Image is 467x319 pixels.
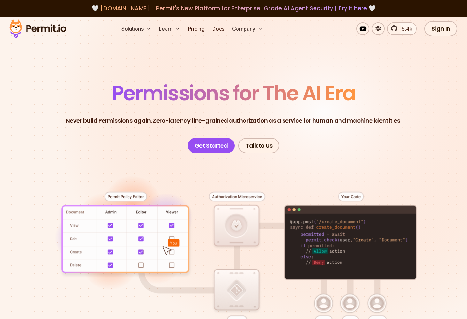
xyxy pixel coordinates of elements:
a: Talk to Us [238,138,279,153]
a: Docs [210,22,227,35]
img: Permit logo [6,18,69,40]
button: Learn [156,22,183,35]
a: Get Started [188,138,235,153]
a: 5.4k [387,22,417,35]
div: 🤍 🤍 [15,4,452,13]
span: [DOMAIN_NAME] - Permit's New Platform for Enterprise-Grade AI Agent Security | [100,4,367,12]
p: Never build Permissions again. Zero-latency fine-grained authorization as a service for human and... [66,116,401,125]
a: Sign In [424,21,457,36]
a: Pricing [185,22,207,35]
button: Company [230,22,266,35]
a: Try it here [338,4,367,12]
button: Solutions [119,22,154,35]
span: Permissions for The AI Era [112,79,355,107]
span: 5.4k [398,25,412,33]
